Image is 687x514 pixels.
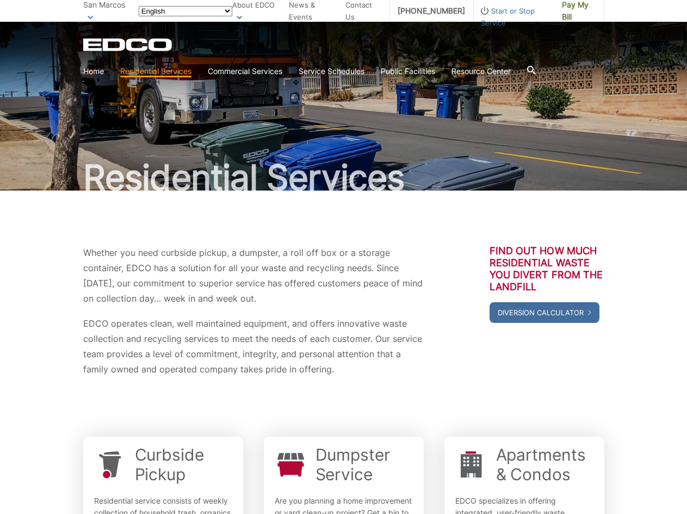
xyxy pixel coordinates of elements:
h1: Residential Services [83,160,604,195]
a: Curbside Pickup [135,445,232,484]
select: Select a language [139,6,232,16]
a: Home [83,65,104,77]
a: EDCD logo. Return to the homepage. [83,38,174,51]
a: Residential Services [120,65,191,77]
a: Diversion Calculator [490,302,599,323]
p: Whether you need curbside pickup, a dumpster, a roll off box or a storage container, EDCO has a s... [83,245,424,306]
p: EDCO operates clean, well maintained equipment, and offers innovative waste collection and recycl... [83,316,424,377]
a: Commercial Services [208,65,282,77]
a: Apartments & Condos [496,445,593,484]
a: Service Schedules [299,65,364,77]
a: Dumpster Service [315,445,413,484]
a: Resource Center [451,65,511,77]
h3: Find out how much residential waste you divert from the landfill [490,245,604,293]
a: Public Facilities [381,65,435,77]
